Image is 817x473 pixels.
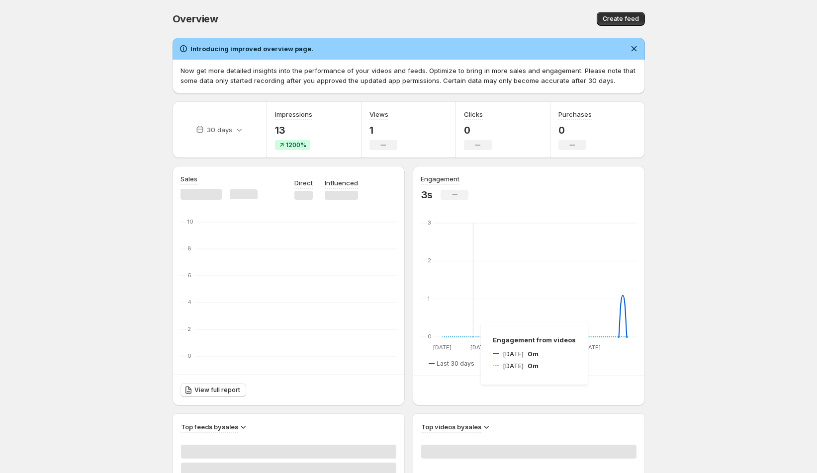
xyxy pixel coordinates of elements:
[369,109,388,119] h3: Views
[173,13,218,25] span: Overview
[181,66,637,85] p: Now get more detailed insights into the performance of your videos and feeds. Optimize to bring i...
[558,124,592,136] p: 0
[421,189,433,201] p: 3s
[433,344,452,351] text: [DATE]
[470,344,489,351] text: [DATE]
[582,344,601,351] text: [DATE]
[190,44,313,54] h2: Introducing improved overview page.
[490,360,538,368] span: Previous Period
[181,383,246,397] a: View full report
[428,333,432,340] text: 0
[325,178,358,188] p: Influenced
[428,219,431,226] text: 3
[603,15,639,23] span: Create feed
[187,245,191,252] text: 8
[294,178,313,188] p: Direct
[181,422,238,432] h3: Top feeds by sales
[181,174,197,184] h3: Sales
[428,257,431,264] text: 2
[597,12,645,26] button: Create feed
[187,218,193,225] text: 10
[187,325,191,332] text: 2
[275,109,312,119] h3: Impressions
[508,344,526,351] text: [DATE]
[187,352,191,359] text: 0
[421,174,459,184] h3: Engagement
[545,344,563,351] text: [DATE]
[464,109,483,119] h3: Clicks
[558,109,592,119] h3: Purchases
[437,360,474,368] span: Last 30 days
[187,299,191,306] text: 4
[187,272,191,279] text: 6
[194,386,240,394] span: View full report
[286,141,306,149] span: 1200%
[464,124,492,136] p: 0
[369,124,397,136] p: 1
[428,295,430,302] text: 1
[627,42,641,56] button: Dismiss notification
[421,422,481,432] h3: Top videos by sales
[275,124,312,136] p: 13
[207,125,232,135] p: 30 days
